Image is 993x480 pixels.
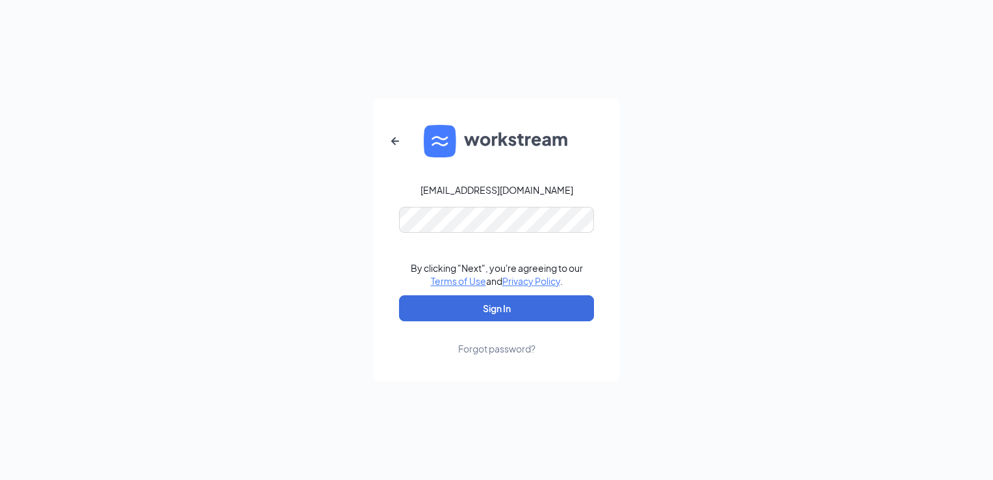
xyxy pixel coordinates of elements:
[458,342,535,355] div: Forgot password?
[431,275,486,287] a: Terms of Use
[424,125,569,157] img: WS logo and Workstream text
[411,261,583,287] div: By clicking "Next", you're agreeing to our and .
[399,295,594,321] button: Sign In
[502,275,560,287] a: Privacy Policy
[380,126,411,157] button: ArrowLeftNew
[387,133,403,149] svg: ArrowLeftNew
[458,321,535,355] a: Forgot password?
[420,183,573,196] div: [EMAIL_ADDRESS][DOMAIN_NAME]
